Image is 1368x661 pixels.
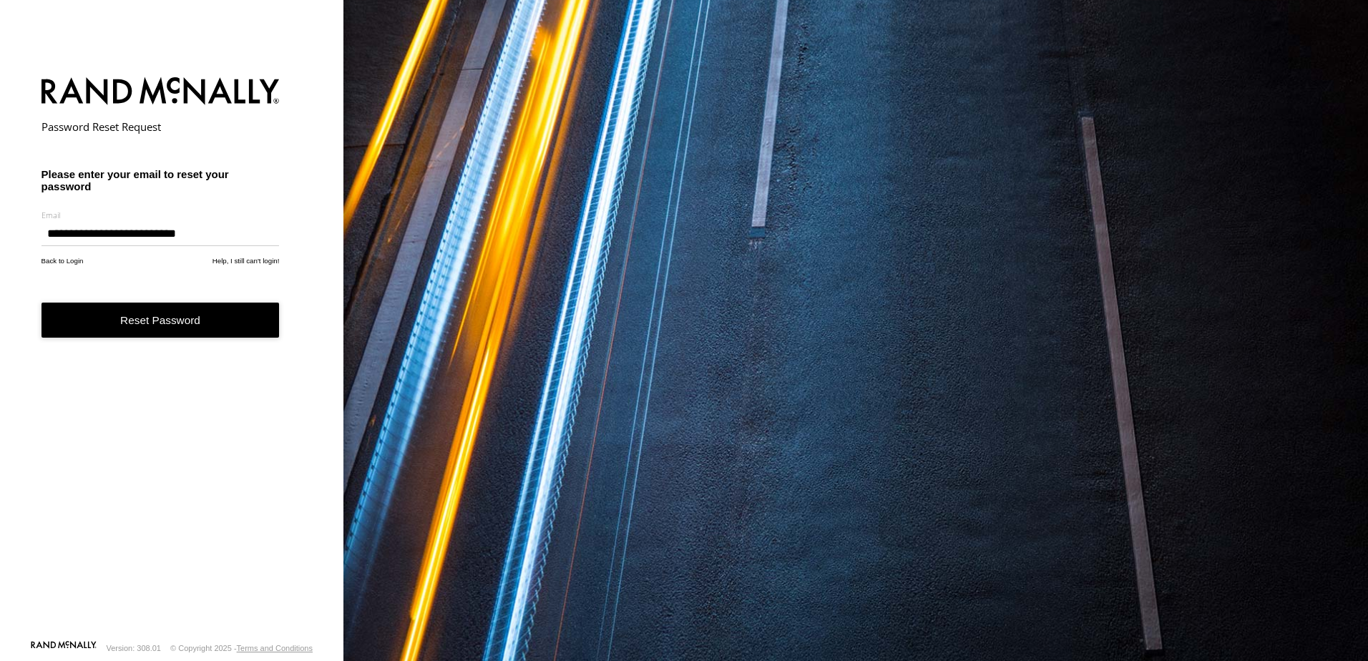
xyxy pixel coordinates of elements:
a: Visit our Website [31,641,97,655]
img: Rand McNally [41,74,280,111]
button: Reset Password [41,303,280,338]
div: © Copyright 2025 - [170,644,313,652]
h3: Please enter your email to reset your password [41,168,280,192]
h2: Password Reset Request [41,119,280,134]
a: Help, I still can't login! [212,257,280,265]
label: Email [41,210,280,220]
div: Version: 308.01 [107,644,161,652]
a: Terms and Conditions [237,644,313,652]
a: Back to Login [41,257,84,265]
